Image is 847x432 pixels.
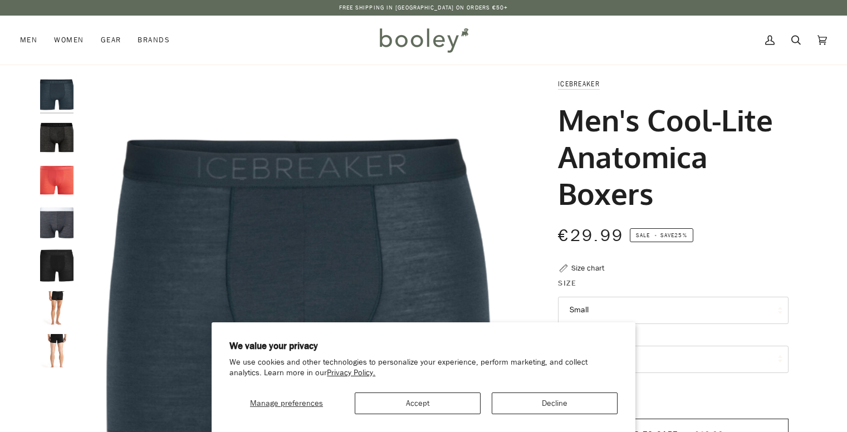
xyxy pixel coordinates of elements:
img: Icebreaker Men's Cool-Lite Merino Anatomica Boxers Monsoon Heather - Booley Galway [40,206,74,239]
span: Manage preferences [250,398,323,409]
button: Serene Blue [558,346,789,373]
span: 25% [674,231,687,239]
div: Size chart [571,262,604,274]
h2: We value your privacy [229,340,618,352]
button: Decline [492,392,618,414]
p: Free Shipping in [GEOGRAPHIC_DATA] on Orders €50+ [339,3,508,12]
img: Icebreaker Men's Cool-Lite Merino Anatomica Boxers Black - Booley Galway [40,249,74,282]
button: Small [558,297,789,324]
span: Size [558,277,576,289]
img: Men's Cool-Lite Anatomica Cool-Lite Boxers Serene Blue - Booley Galway [40,78,74,111]
a: Women [46,16,92,65]
span: Sale [636,231,650,239]
p: We use cookies and other technologies to personalize your experience, perform marketing, and coll... [229,357,618,379]
span: Gear [101,35,121,46]
a: Brands [129,16,178,65]
span: Men [20,35,37,46]
span: €29.99 [558,224,624,247]
button: Accept [355,392,481,414]
span: Save [630,228,693,243]
span: Women [54,35,84,46]
em: • [652,231,660,239]
img: Men's Cool-Lite Anatomica Cool-Lite Boxers Black Heather - Booley Galway [40,121,74,154]
img: Icebreaker Men's Cool-Lite Merino Anatomica Boxers Black - Booley Galway [40,291,74,325]
button: Manage preferences [229,392,344,414]
a: Privacy Policy. [327,367,375,378]
a: Men [20,16,46,65]
img: Icebreaker Men's Cool-Lite Merino Anatomica Boxers Black - Booley Galway [40,334,74,367]
span: Brands [138,35,170,46]
a: Icebreaker [558,79,600,89]
a: Gear [92,16,130,65]
h1: Men's Cool-Lite Anatomica Boxers [558,101,780,212]
img: Booley [375,24,472,56]
img: Icebreaker Men's Cool-Lite Merino Anatomica Boxers Vibrant Earth - Booley Galway [40,163,74,197]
